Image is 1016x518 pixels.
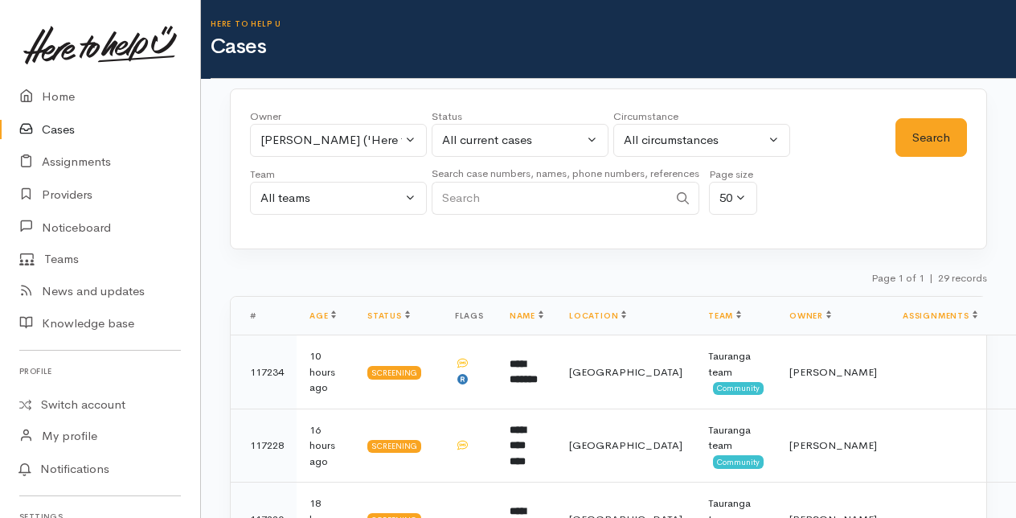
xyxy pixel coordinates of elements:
[613,124,790,157] button: All circumstances
[250,166,427,183] div: Team
[432,182,668,215] input: Search
[613,109,790,125] div: Circumstance
[569,365,682,379] span: [GEOGRAPHIC_DATA]
[709,166,757,183] div: Page size
[569,438,682,452] span: [GEOGRAPHIC_DATA]
[895,118,967,158] button: Search
[871,271,987,285] small: Page 1 of 1 29 records
[211,19,1016,28] h6: Here to help u
[250,109,427,125] div: Owner
[624,131,765,150] div: All circumstances
[309,310,336,321] a: Age
[367,440,421,453] div: Screening
[713,455,764,468] span: Community
[442,297,497,335] th: Flags
[510,310,543,321] a: Name
[569,310,626,321] a: Location
[929,271,933,285] span: |
[250,124,427,157] button: Rachel Proctor ('Here to help u')
[231,409,297,483] td: 117228
[367,310,410,321] a: Status
[789,438,877,452] span: [PERSON_NAME]
[432,109,608,125] div: Status
[719,189,732,208] div: 50
[789,310,831,321] a: Owner
[297,409,354,483] td: 16 hours ago
[231,297,297,335] th: #
[789,365,877,379] span: [PERSON_NAME]
[260,131,402,150] div: [PERSON_NAME] ('Here to help u')
[250,182,427,215] button: All teams
[432,124,608,157] button: All current cases
[367,366,421,379] div: Screening
[297,335,354,409] td: 10 hours ago
[709,182,757,215] button: 50
[432,166,699,180] small: Search case numbers, names, phone numbers, references
[260,189,402,208] div: All teams
[708,310,741,321] a: Team
[708,422,764,454] div: Tauranga team
[713,382,764,395] span: Community
[442,131,584,150] div: All current cases
[231,335,297,409] td: 117234
[19,360,181,382] h6: Profile
[903,310,977,321] a: Assignments
[211,35,1016,59] h1: Cases
[708,348,764,380] div: Tauranga team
